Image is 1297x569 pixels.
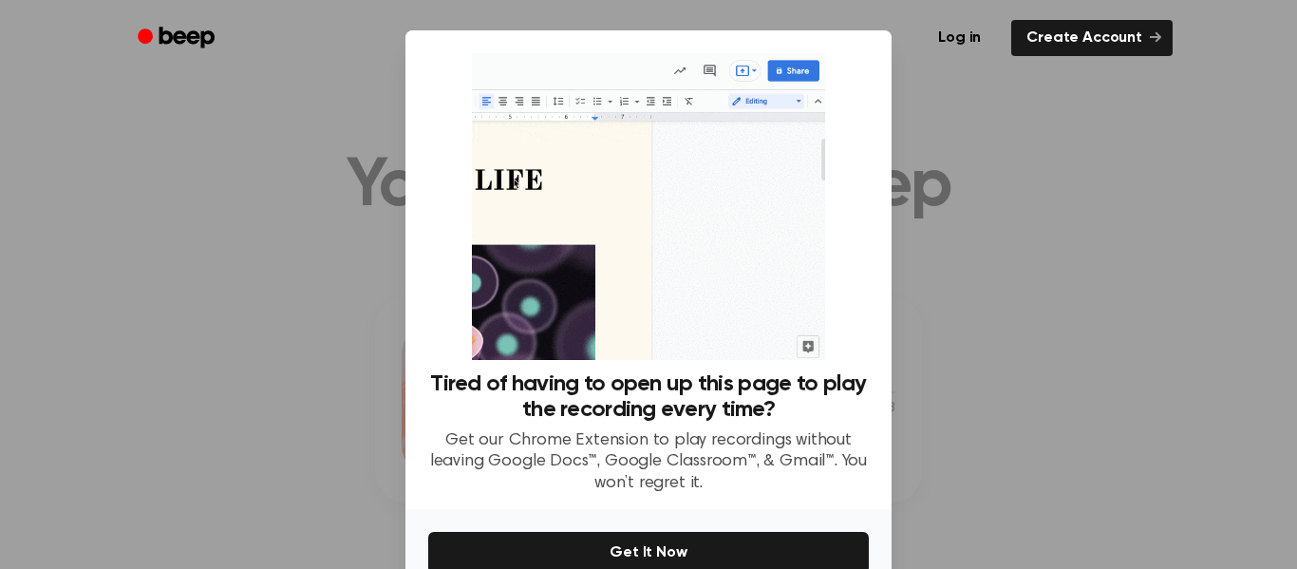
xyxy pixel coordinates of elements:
[472,53,824,360] img: Beep extension in action
[428,430,869,495] p: Get our Chrome Extension to play recordings without leaving Google Docs™, Google Classroom™, & Gm...
[1011,20,1173,56] a: Create Account
[428,371,869,423] h3: Tired of having to open up this page to play the recording every time?
[919,16,1000,60] a: Log in
[124,20,232,57] a: Beep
